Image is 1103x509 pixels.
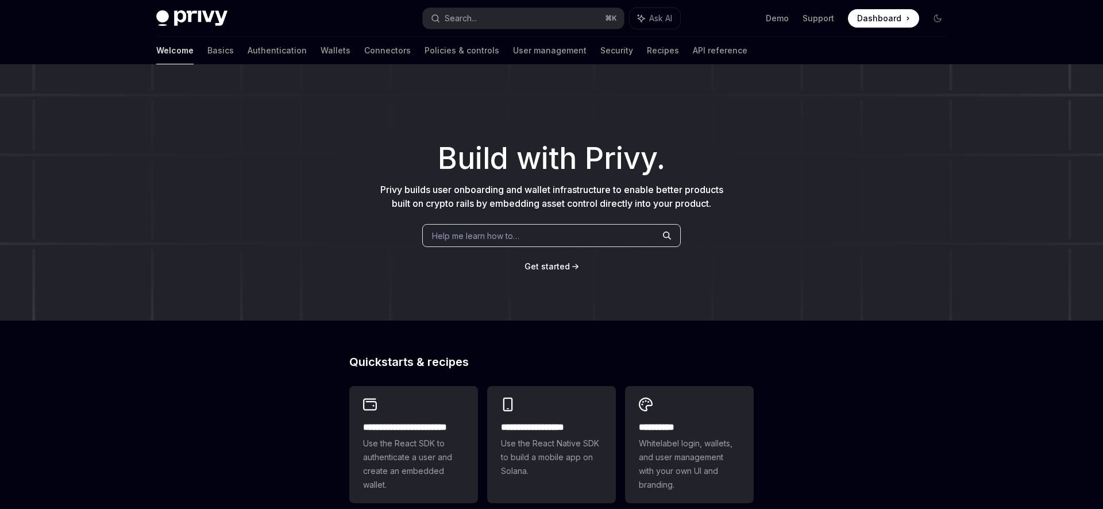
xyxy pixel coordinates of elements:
a: Dashboard [848,9,919,28]
span: Build with Privy. [438,148,665,169]
span: Dashboard [857,13,901,24]
a: Recipes [647,37,679,64]
a: API reference [693,37,747,64]
span: Quickstarts & recipes [349,356,469,368]
button: Toggle dark mode [928,9,947,28]
span: Privy builds user onboarding and wallet infrastructure to enable better products built on crypto ... [380,184,723,209]
a: Wallets [321,37,350,64]
span: ⌘ K [605,14,617,23]
span: Use the React SDK to authenticate a user and create an embedded wallet. [363,437,464,492]
span: Whitelabel login, wallets, and user management with your own UI and branding. [639,437,740,492]
a: Get started [524,261,570,272]
a: Welcome [156,37,194,64]
span: Help me learn how to… [432,230,519,242]
a: User management [513,37,587,64]
button: Ask AI [630,8,680,29]
a: Authentication [248,37,307,64]
a: **** *****Whitelabel login, wallets, and user management with your own UI and branding. [625,386,754,503]
div: Search... [445,11,477,25]
img: dark logo [156,10,227,26]
a: Support [803,13,834,24]
button: Search...⌘K [423,8,624,29]
span: Ask AI [649,13,672,24]
a: Basics [207,37,234,64]
a: Policies & controls [425,37,499,64]
span: Get started [524,261,570,271]
a: Demo [766,13,789,24]
a: Connectors [364,37,411,64]
a: Security [600,37,633,64]
a: **** **** **** ***Use the React Native SDK to build a mobile app on Solana. [487,386,616,503]
span: Use the React Native SDK to build a mobile app on Solana. [501,437,602,478]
